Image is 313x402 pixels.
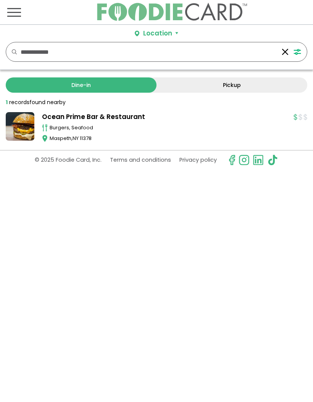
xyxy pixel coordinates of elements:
[50,135,71,142] span: Maspeth
[156,77,307,93] a: Pickup
[135,29,178,39] button: Location
[267,154,278,166] img: tiktok.svg
[42,135,48,142] img: map_icon.svg
[179,153,217,167] a: Privacy policy
[6,98,8,106] strong: 1
[9,98,29,106] span: records
[50,124,286,132] div: burgers, seafood
[253,154,264,166] img: linkedin.svg
[226,154,237,166] svg: check us out on facebook
[42,112,286,122] a: Ocean Prime Bar & Restaurant
[291,42,307,61] button: FILTERS
[35,153,102,167] p: © 2025 Foodie Card, Inc.
[50,135,286,142] div: ,
[6,77,156,93] a: Dine-in
[73,135,79,142] span: NY
[143,29,172,39] div: Location
[42,124,48,132] img: cutlery_icon.svg
[110,153,171,167] a: Terms and conditions
[80,135,92,142] span: 11378
[6,98,66,106] div: found nearby
[96,3,247,21] img: FoodieCard; Eat, Drink, Save, Donate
